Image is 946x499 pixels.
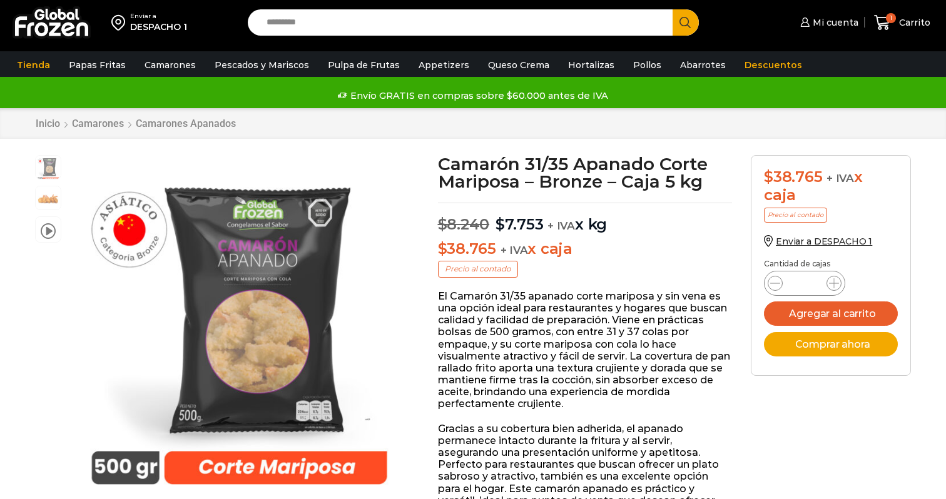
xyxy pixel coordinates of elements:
[673,9,699,36] button: Search button
[764,260,898,268] p: Cantidad de cajas
[738,53,808,77] a: Descuentos
[482,53,556,77] a: Queso Crema
[764,168,773,186] span: $
[322,53,406,77] a: Pulpa de Frutas
[438,215,447,233] span: $
[496,215,544,233] bdi: 7.753
[36,186,61,211] span: camaron-apanado
[547,219,575,232] span: + IVA
[35,118,61,129] a: Inicio
[35,118,236,129] nav: Breadcrumb
[896,16,930,29] span: Carrito
[810,16,858,29] span: Mi cuenta
[674,53,732,77] a: Abarrotes
[36,156,61,181] span: apanados
[438,215,490,233] bdi: 8.240
[764,332,898,356] button: Comprar ahora
[63,53,132,77] a: Papas Fritas
[793,275,816,292] input: Product quantity
[496,215,505,233] span: $
[438,239,447,258] span: $
[764,208,827,223] p: Precio al contado
[438,155,733,190] h1: Camarón 31/35 Apanado Corte Mariposa – Bronze – Caja 5 kg
[764,301,898,326] button: Agregar al carrito
[438,239,496,258] bdi: 38.765
[438,261,518,277] p: Precio al contado
[11,53,56,77] a: Tienda
[438,203,733,234] p: x kg
[130,12,187,21] div: Enviar a
[764,168,822,186] bdi: 38.765
[886,13,896,23] span: 1
[130,21,187,33] div: DESPACHO 1
[627,53,668,77] a: Pollos
[438,290,733,410] p: El Camarón 31/35 apanado corte mariposa y sin vena es una opción ideal para restaurantes y hogare...
[826,172,854,184] span: + IVA
[871,8,933,38] a: 1 Carrito
[71,118,125,129] a: Camarones
[764,236,872,247] a: Enviar a DESPACHO 1
[562,53,621,77] a: Hortalizas
[135,118,236,129] a: Camarones Apanados
[438,240,733,258] p: x caja
[111,12,130,33] img: address-field-icon.svg
[797,10,858,35] a: Mi cuenta
[501,244,528,256] span: + IVA
[764,168,898,204] div: x caja
[208,53,315,77] a: Pescados y Mariscos
[138,53,202,77] a: Camarones
[776,236,872,247] span: Enviar a DESPACHO 1
[412,53,476,77] a: Appetizers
